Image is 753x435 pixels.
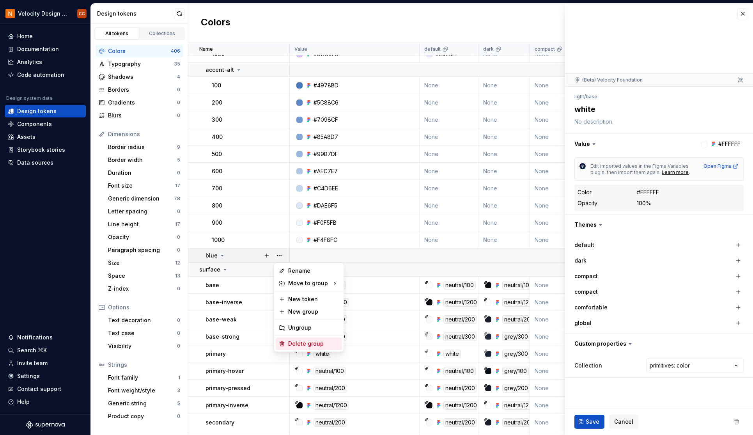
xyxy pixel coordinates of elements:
div: New group [288,308,339,316]
div: Move to group [276,277,342,289]
div: Ungroup [288,324,339,332]
div: Rename [288,267,339,275]
div: Delete group [288,340,339,348]
div: New token [288,295,339,303]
